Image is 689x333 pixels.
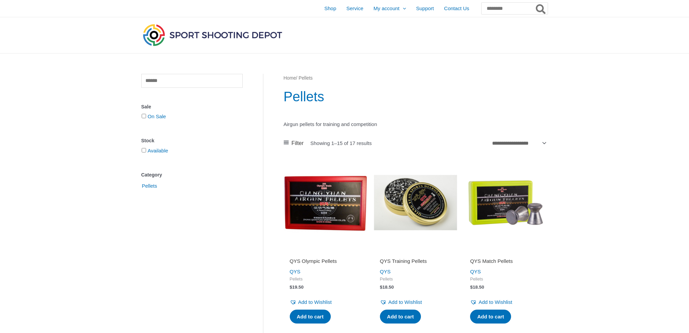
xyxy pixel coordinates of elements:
input: Available [142,148,146,152]
nav: Breadcrumb [284,74,548,83]
a: Available [148,148,168,153]
a: QYS Match Pellets [470,258,541,267]
input: On Sale [142,114,146,118]
a: On Sale [148,113,166,119]
p: Airgun pellets for training and competition [284,120,548,129]
h2: QYS Training Pellets [380,258,451,265]
a: Pellets [141,183,158,188]
a: QYS [380,269,391,274]
a: QYS Olympic Pellets [290,258,361,267]
bdi: 18.50 [470,285,484,290]
img: QYS Olympic Pellets [284,161,367,244]
span: Pellets [470,276,541,282]
select: Shop order [490,138,548,148]
a: Add to Wishlist [290,297,332,307]
iframe: Customer reviews powered by Trustpilot [380,248,451,256]
iframe: Customer reviews powered by Trustpilot [470,248,541,256]
span: Pellets [141,180,158,192]
img: QYS Match Pellets [464,161,547,244]
h2: QYS Olympic Pellets [290,258,361,265]
span: Pellets [380,276,451,282]
span: $ [290,285,292,290]
a: QYS Training Pellets [380,258,451,267]
span: $ [380,285,383,290]
p: Showing 1–15 of 17 results [310,141,372,146]
span: Pellets [290,276,361,282]
a: Add to cart: “QYS Olympic Pellets” [290,310,331,324]
a: Add to Wishlist [380,297,422,307]
bdi: 18.50 [380,285,394,290]
a: Add to Wishlist [470,297,512,307]
a: Add to cart: “QYS Training Pellets” [380,310,421,324]
span: Add to Wishlist [298,299,332,305]
div: Stock [141,136,243,146]
h2: QYS Match Pellets [470,258,541,265]
a: Filter [284,138,304,148]
a: Add to cart: “QYS Match Pellets” [470,310,511,324]
iframe: Customer reviews powered by Trustpilot [290,248,361,256]
bdi: 19.50 [290,285,304,290]
span: Add to Wishlist [388,299,422,305]
span: Add to Wishlist [479,299,512,305]
a: QYS [470,269,481,274]
span: Filter [291,138,304,148]
h1: Pellets [284,87,548,106]
span: $ [470,285,473,290]
button: Search [534,3,548,14]
img: Sport Shooting Depot [141,22,284,47]
a: QYS [290,269,301,274]
a: Home [284,76,296,81]
div: Sale [141,102,243,112]
div: Category [141,170,243,180]
img: QYS Training Pellets [374,161,457,244]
